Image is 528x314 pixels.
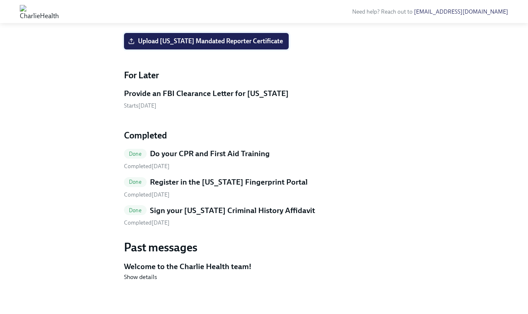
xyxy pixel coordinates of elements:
[124,177,404,199] a: DoneRegister in the [US_STATE] Fingerprint Portal Completed[DATE]
[124,69,404,82] h4: For Later
[150,177,308,187] h5: Register in the [US_STATE] Fingerprint Portal
[124,102,157,109] span: Monday, September 8th 2025, 9:00 am
[124,33,289,49] label: Upload [US_STATE] Mandated Reporter Certificate
[150,148,270,159] h5: Do your CPR and First Aid Training
[150,205,315,216] h5: Sign your [US_STATE] Criminal History Affidavit
[124,151,147,157] span: Done
[124,88,289,99] h5: Provide an FBI Clearance Letter for [US_STATE]
[124,179,147,185] span: Done
[124,191,170,198] span: Thursday, August 28th 2025, 11:36 am
[352,8,508,15] span: Need help? Reach out to
[124,88,404,110] a: Provide an FBI Clearance Letter for [US_STATE]Starts[DATE]
[124,163,170,170] span: Thursday, August 28th 2025, 11:16 am
[124,207,147,213] span: Done
[124,261,404,272] h5: Welcome to the Charlie Health team!
[20,5,59,18] img: CharlieHealth
[124,240,404,255] h3: Past messages
[124,129,404,142] h4: Completed
[124,273,157,281] button: Show details
[130,37,283,45] span: Upload [US_STATE] Mandated Reporter Certificate
[414,8,508,15] a: [EMAIL_ADDRESS][DOMAIN_NAME]
[124,205,404,227] a: DoneSign your [US_STATE] Criminal History Affidavit Completed[DATE]
[124,148,404,170] a: DoneDo your CPR and First Aid Training Completed[DATE]
[124,219,170,226] span: Thursday, August 28th 2025, 11:16 am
